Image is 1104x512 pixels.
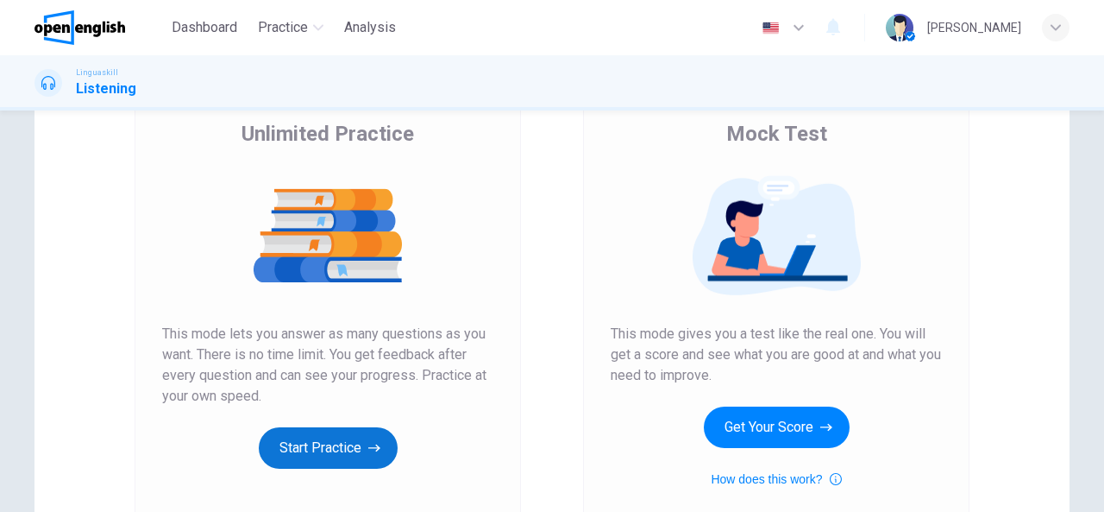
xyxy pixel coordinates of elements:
a: OpenEnglish logo [34,10,165,45]
button: Analysis [337,12,403,43]
span: This mode gives you a test like the real one. You will get a score and see what you are good at a... [611,324,942,386]
span: Linguaskill [76,66,118,79]
img: OpenEnglish logo [34,10,125,45]
img: Profile picture [886,14,913,41]
span: Analysis [344,17,396,38]
span: Dashboard [172,17,237,38]
div: [PERSON_NAME] [927,17,1021,38]
button: Practice [251,12,330,43]
span: Mock Test [726,120,827,148]
span: Practice [258,17,308,38]
h1: Listening [76,79,136,99]
span: This mode lets you answer as many questions as you want. There is no time limit. You get feedback... [162,324,493,407]
button: Dashboard [165,12,244,43]
button: Get Your Score [704,407,850,448]
button: Start Practice [259,427,398,469]
button: How does this work? [711,469,841,490]
img: en [760,22,781,35]
span: Unlimited Practice [241,120,414,148]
